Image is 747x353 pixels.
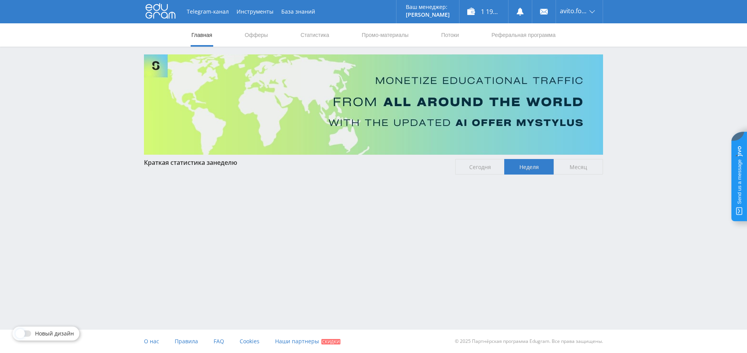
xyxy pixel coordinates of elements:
[144,330,159,353] a: О нас
[321,339,340,344] span: Скидки
[175,337,198,345] span: Правила
[440,23,460,47] a: Потоки
[35,330,74,337] span: Новый дизайн
[361,23,409,47] a: Промо-материалы
[144,159,447,166] div: Краткая статистика за
[455,159,505,175] span: Сегодня
[275,337,319,345] span: Наши партнеры
[213,158,237,167] span: неделю
[244,23,269,47] a: Офферы
[560,8,587,14] span: avito.formulatraffica26
[240,330,260,353] a: Cookies
[377,330,603,353] div: © 2025 Партнёрская программа Edugram. Все права защищены.
[144,54,603,155] img: Banner
[491,23,556,47] a: Реферальная программа
[191,23,213,47] a: Главная
[406,4,450,10] p: Ваш менеджер:
[504,159,554,175] span: Неделя
[175,330,198,353] a: Правила
[144,337,159,345] span: О нас
[554,159,603,175] span: Месяц
[214,330,224,353] a: FAQ
[214,337,224,345] span: FAQ
[406,12,450,18] p: [PERSON_NAME]
[240,337,260,345] span: Cookies
[275,330,340,353] a: Наши партнеры Скидки
[300,23,330,47] a: Статистика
